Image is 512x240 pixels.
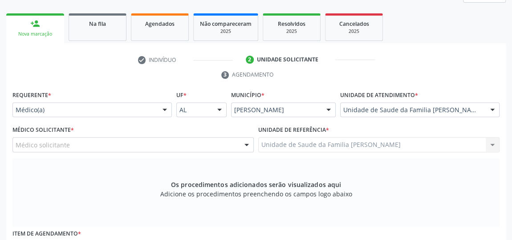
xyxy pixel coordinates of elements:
[343,106,481,114] span: Unidade de Saude da Familia [PERSON_NAME]
[246,56,254,64] div: 2
[257,56,318,64] div: Unidade solicitante
[340,89,418,102] label: Unidade de atendimento
[258,123,329,137] label: Unidade de referência
[16,140,70,150] span: Médico solicitante
[269,28,314,35] div: 2025
[234,106,317,114] span: [PERSON_NAME]
[200,28,252,35] div: 2025
[89,20,106,28] span: Na fila
[176,89,187,102] label: UF
[231,89,264,102] label: Município
[179,106,208,114] span: AL
[339,20,369,28] span: Cancelados
[16,106,154,114] span: Médico(a)
[12,89,51,102] label: Requerente
[12,123,74,137] label: Médico Solicitante
[332,28,376,35] div: 2025
[145,20,175,28] span: Agendados
[30,19,40,28] div: person_add
[160,189,352,199] span: Adicione os procedimentos preenchendo os campos logo abaixo
[200,20,252,28] span: Não compareceram
[12,31,58,37] div: Nova marcação
[278,20,305,28] span: Resolvidos
[171,180,341,189] span: Os procedimentos adicionados serão visualizados aqui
